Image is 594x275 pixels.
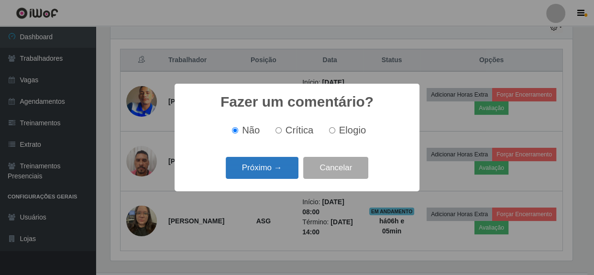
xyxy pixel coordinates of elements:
[232,127,238,133] input: Não
[339,125,366,135] span: Elogio
[303,157,368,179] button: Cancelar
[226,157,298,179] button: Próximo →
[286,125,314,135] span: Crítica
[329,127,335,133] input: Elogio
[242,125,260,135] span: Não
[220,93,374,110] h2: Fazer um comentário?
[275,127,282,133] input: Crítica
